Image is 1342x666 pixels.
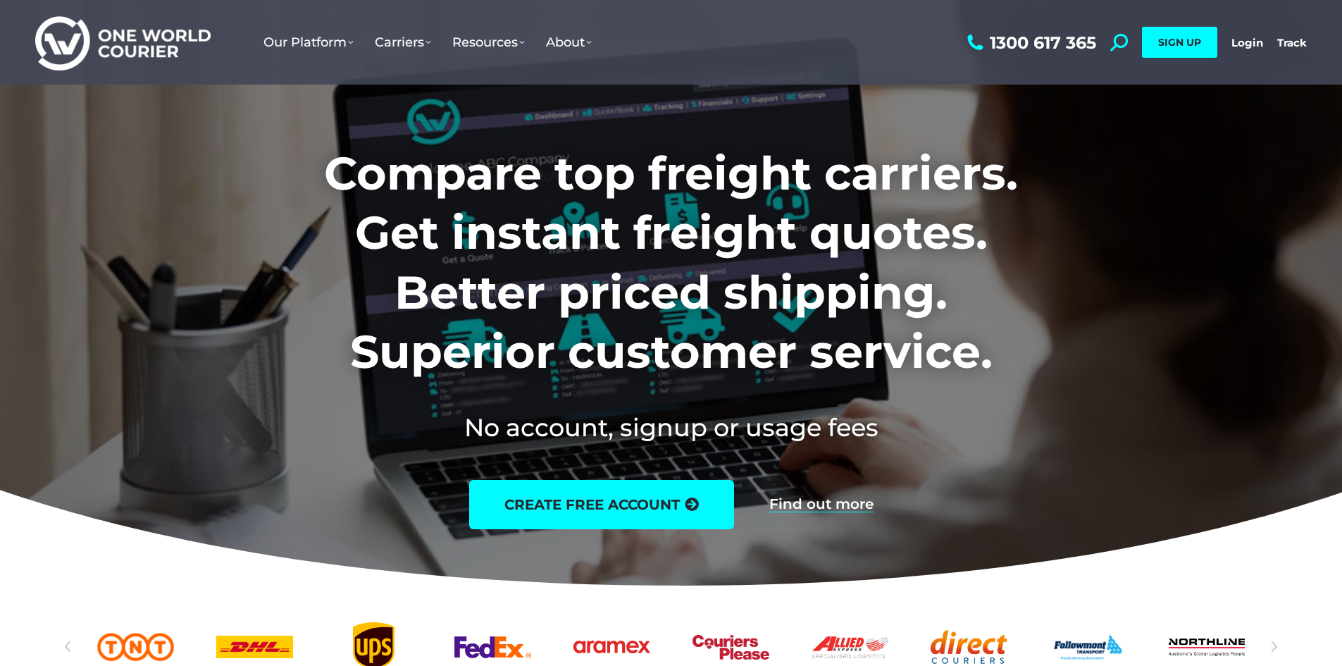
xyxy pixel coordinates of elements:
span: Resources [452,35,525,50]
span: SIGN UP [1158,36,1201,49]
a: create free account [469,480,734,529]
a: Resources [442,20,535,64]
a: Track [1277,36,1307,49]
img: One World Courier [35,14,211,71]
span: Our Platform [263,35,354,50]
h2: No account, signup or usage fees [231,410,1111,445]
a: Carriers [364,20,442,64]
span: About [546,35,592,50]
a: Find out more [769,497,874,512]
a: Our Platform [253,20,364,64]
span: Carriers [375,35,431,50]
a: SIGN UP [1142,27,1217,58]
h1: Compare top freight carriers. Get instant freight quotes. Better priced shipping. Superior custom... [231,144,1111,382]
a: 1300 617 365 [964,34,1096,51]
a: About [535,20,602,64]
a: Login [1231,36,1263,49]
